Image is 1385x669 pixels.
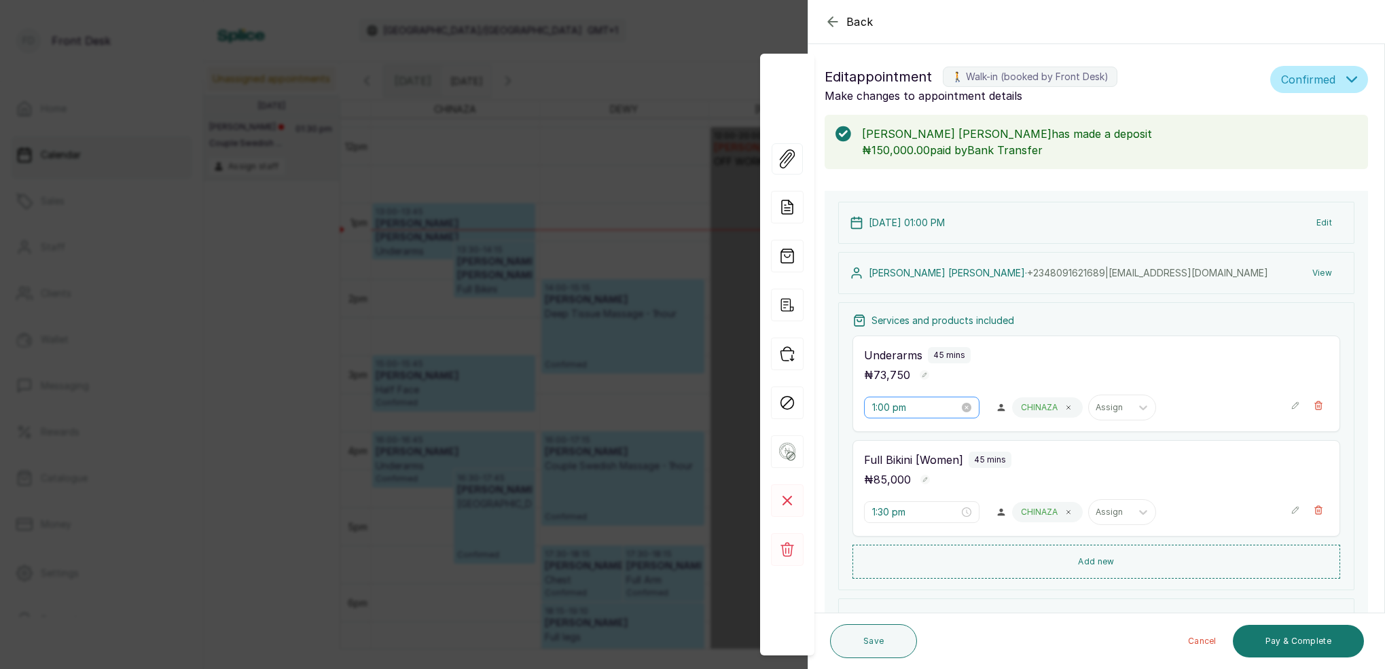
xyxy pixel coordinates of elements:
span: close-circle [962,403,971,412]
button: Add new [852,545,1340,579]
input: Select time [872,400,959,415]
p: Underarms [864,347,922,363]
span: Edit appointment [825,66,932,88]
p: ₦150,000.00 paid by Bank Transfer [862,142,1357,158]
p: Make changes to appointment details [825,88,1265,104]
button: View [1301,261,1343,285]
p: [PERSON_NAME] [PERSON_NAME] has made a deposit [862,126,1357,142]
span: Back [846,14,874,30]
button: Pay & Complete [1233,625,1364,657]
p: ₦ [864,471,911,488]
label: 🚶 Walk-in (booked by Front Desk) [943,67,1117,87]
span: Confirmed [1281,71,1335,88]
button: Back [825,14,874,30]
p: [PERSON_NAME] [PERSON_NAME] · [869,266,1268,280]
p: CHINAZA [1021,507,1058,518]
p: ₦ [864,367,910,383]
p: Full Bikini [Women] [864,452,963,468]
p: 45 mins [974,454,1006,465]
button: Save [830,624,917,658]
span: +234 8091621689 | [EMAIL_ADDRESS][DOMAIN_NAME] [1027,267,1268,278]
p: 45 mins [933,350,965,361]
p: Services and products included [871,314,1014,327]
button: Cancel [1177,625,1227,657]
span: 73,750 [874,368,910,382]
button: Edit [1306,211,1343,235]
p: CHINAZA [1021,402,1058,413]
button: Confirmed [1270,66,1368,93]
p: [DATE] 01:00 PM [869,216,945,230]
input: Select time [872,505,959,520]
span: 85,000 [874,473,911,486]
